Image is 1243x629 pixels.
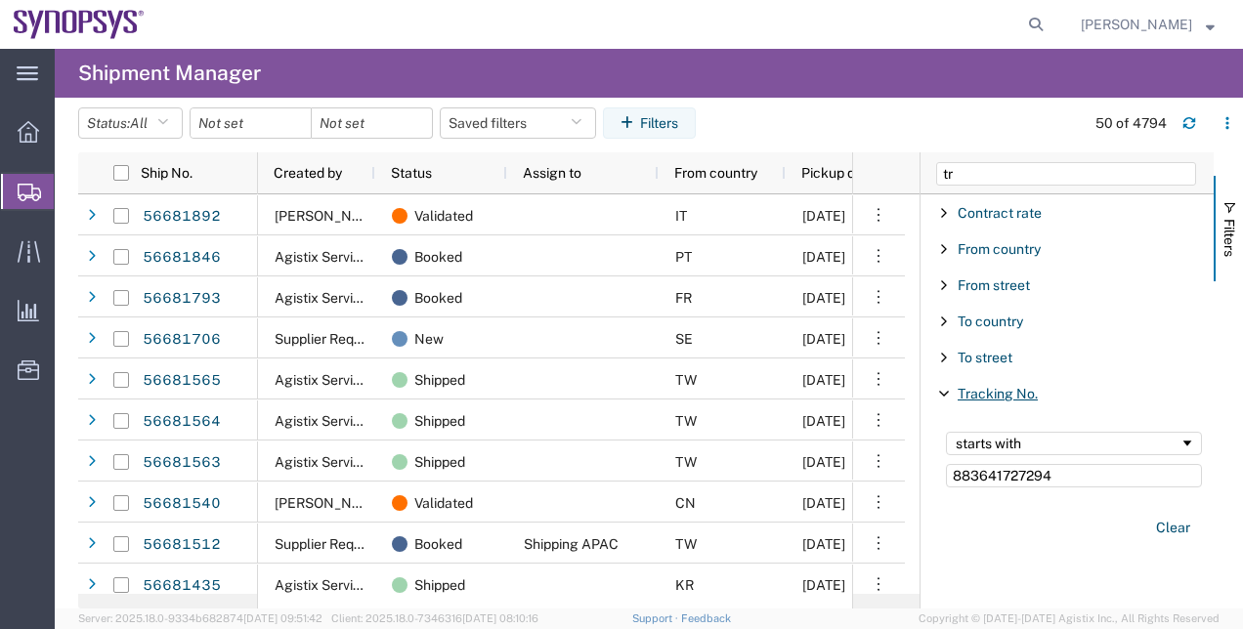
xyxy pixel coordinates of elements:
[275,372,375,388] span: Agistix Services
[274,165,342,181] span: Created by
[142,529,222,561] a: 56681512
[958,277,1030,293] span: From street
[142,242,222,273] a: 56681846
[414,236,462,277] span: Booked
[141,165,193,181] span: Ship No.
[681,612,731,624] a: Feedback
[958,314,1023,329] span: To country
[524,536,619,552] span: Shipping APAC
[440,107,596,139] button: Saved filters
[275,290,375,306] span: Agistix Services
[78,49,261,98] h4: Shipment Manager
[414,318,444,359] span: New
[675,454,697,470] span: TW
[275,331,381,347] span: Supplier Request
[958,350,1012,365] span: To street
[391,165,432,181] span: Status
[14,10,145,39] img: logo
[275,536,381,552] span: Supplier Request
[801,165,876,181] span: Pickup date
[1081,14,1192,35] span: Rachelle Varela
[142,570,222,602] a: 56681435
[802,536,845,552] span: 09/01/2025
[946,464,1202,487] input: Filter Value
[78,612,322,624] span: Server: 2025.18.0-9334b682874
[675,331,693,347] span: SE
[142,488,222,520] a: 56681540
[414,400,465,441] span: Shipped
[523,165,581,181] span: Assign to
[142,201,222,232] a: 56681892
[603,107,696,139] button: Filters
[414,524,462,565] span: Booked
[142,406,222,438] a: 56681564
[921,194,1214,608] div: Filter List 6 Filters
[331,612,538,624] span: Client: 2025.18.0-7346316
[130,115,148,131] span: All
[802,577,845,593] span: 09/01/2025
[675,413,697,429] span: TW
[958,386,1038,401] span: Tracking No.
[275,413,375,429] span: Agistix Services
[675,536,697,552] span: TW
[675,577,694,593] span: KR
[142,324,222,356] a: 56681706
[675,290,692,306] span: FR
[946,432,1202,455] div: Filtering operator
[802,454,845,470] span: 09/02/2025
[414,277,462,318] span: Booked
[414,195,473,236] span: Validated
[142,365,222,397] a: 56681565
[802,413,845,429] span: 09/02/2025
[191,108,311,138] input: Not set
[1222,219,1237,257] span: Filters
[936,162,1196,186] input: Filter Columns Input
[802,331,845,347] span: 09/02/2025
[802,495,845,511] span: 09/02/2025
[243,612,322,624] span: [DATE] 09:51:42
[414,482,473,524] span: Validated
[275,577,375,593] span: Agistix Services
[275,454,375,470] span: Agistix Services
[462,612,538,624] span: [DATE] 08:10:16
[1144,512,1202,544] button: Clear
[142,447,222,479] a: 56681563
[675,372,697,388] span: TW
[275,208,386,224] span: Rosa Centracchio
[919,610,1220,627] span: Copyright © [DATE]-[DATE] Agistix Inc., All Rights Reserved
[142,283,222,314] a: 56681793
[958,205,1042,221] span: Contract rate
[802,290,845,306] span: 09/02/2025
[958,241,1041,257] span: From country
[312,108,432,138] input: Not set
[414,565,465,606] span: Shipped
[275,495,386,511] span: Demi Zhang
[1080,13,1216,36] button: [PERSON_NAME]
[802,208,845,224] span: 09/02/2025
[78,107,183,139] button: Status:All
[802,249,845,265] span: 09/01/2025
[275,249,375,265] span: Agistix Services
[414,441,465,482] span: Shipped
[675,495,696,511] span: CN
[632,612,681,624] a: Support
[674,165,757,181] span: From country
[1095,113,1167,134] div: 50 of 4794
[802,372,845,388] span: 09/02/2025
[675,249,692,265] span: PT
[414,359,465,400] span: Shipped
[956,436,1179,451] div: starts with
[675,208,687,224] span: IT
